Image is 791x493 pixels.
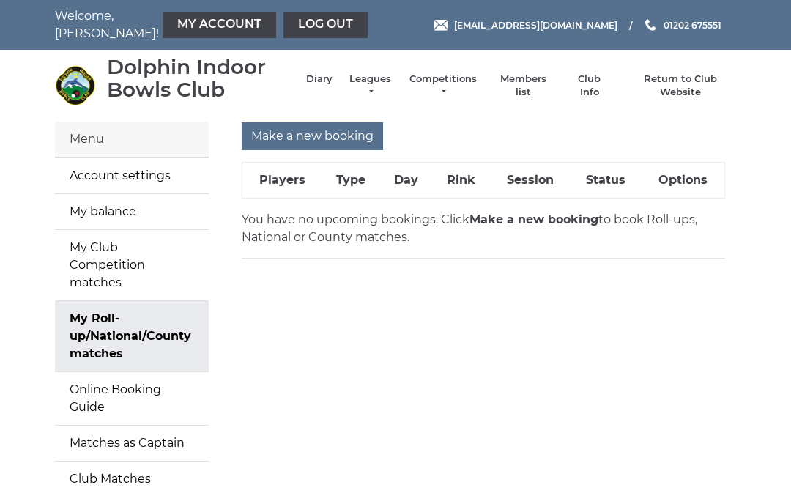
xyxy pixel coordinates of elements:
[55,372,209,425] a: Online Booking Guide
[55,65,95,105] img: Dolphin Indoor Bowls Club
[490,162,571,199] th: Session
[55,426,209,461] a: Matches as Captain
[568,73,611,99] a: Club Info
[306,73,333,86] a: Diary
[242,211,725,246] p: You have no upcoming bookings. Click to book Roll-ups, National or County matches.
[322,162,381,199] th: Type
[664,19,721,30] span: 01202 675551
[469,212,598,226] strong: Make a new booking
[242,162,322,199] th: Players
[283,12,368,38] a: Log out
[55,301,209,371] a: My Roll-up/National/County matches
[163,12,276,38] a: My Account
[570,162,641,199] th: Status
[434,20,448,31] img: Email
[55,122,209,157] div: Menu
[432,162,489,199] th: Rink
[492,73,553,99] a: Members list
[645,19,656,31] img: Phone us
[242,122,383,150] input: Make a new booking
[408,73,478,99] a: Competitions
[625,73,736,99] a: Return to Club Website
[641,162,724,199] th: Options
[643,18,721,32] a: Phone us 01202 675551
[434,18,617,32] a: Email [EMAIL_ADDRESS][DOMAIN_NAME]
[55,7,326,42] nav: Welcome, [PERSON_NAME]!
[347,73,393,99] a: Leagues
[55,158,209,193] a: Account settings
[454,19,617,30] span: [EMAIL_ADDRESS][DOMAIN_NAME]
[380,162,432,199] th: Day
[55,194,209,229] a: My balance
[107,56,291,101] div: Dolphin Indoor Bowls Club
[55,230,209,300] a: My Club Competition matches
